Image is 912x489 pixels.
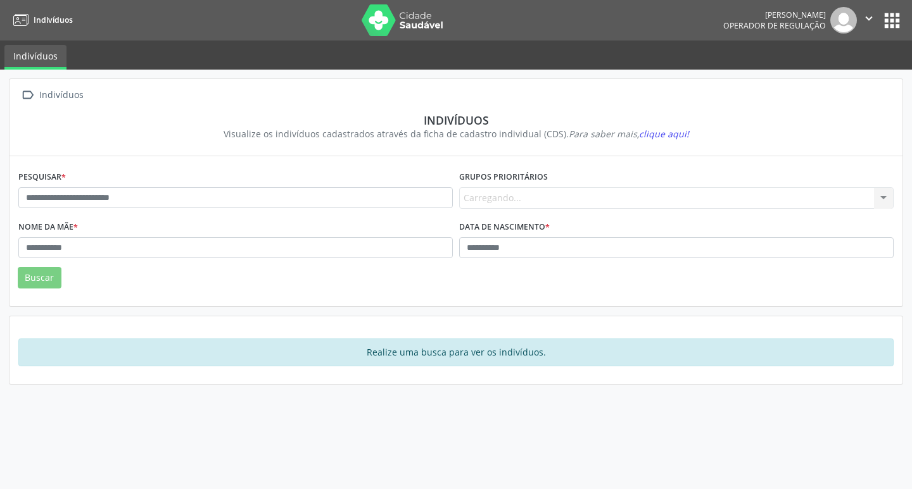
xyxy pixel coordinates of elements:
a:  Indivíduos [18,86,85,104]
label: Nome da mãe [18,218,78,237]
button:  [857,7,881,34]
a: Indivíduos [4,45,66,70]
span: clique aqui! [639,128,689,140]
i:  [862,11,876,25]
div: Visualize os indivíduos cadastrados através da ficha de cadastro individual (CDS). [27,127,885,140]
i:  [18,86,37,104]
label: Grupos prioritários [459,168,548,187]
div: Realize uma busca para ver os indivíduos. [18,338,894,366]
label: Data de nascimento [459,218,550,237]
label: Pesquisar [18,168,66,187]
button: apps [881,9,903,32]
i: Para saber mais, [569,128,689,140]
span: Indivíduos [34,15,73,25]
a: Indivíduos [9,9,73,30]
button: Buscar [18,267,61,288]
div: Indivíduos [37,86,85,104]
img: img [830,7,857,34]
span: Operador de regulação [723,20,826,31]
div: [PERSON_NAME] [723,9,826,20]
div: Indivíduos [27,113,885,127]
